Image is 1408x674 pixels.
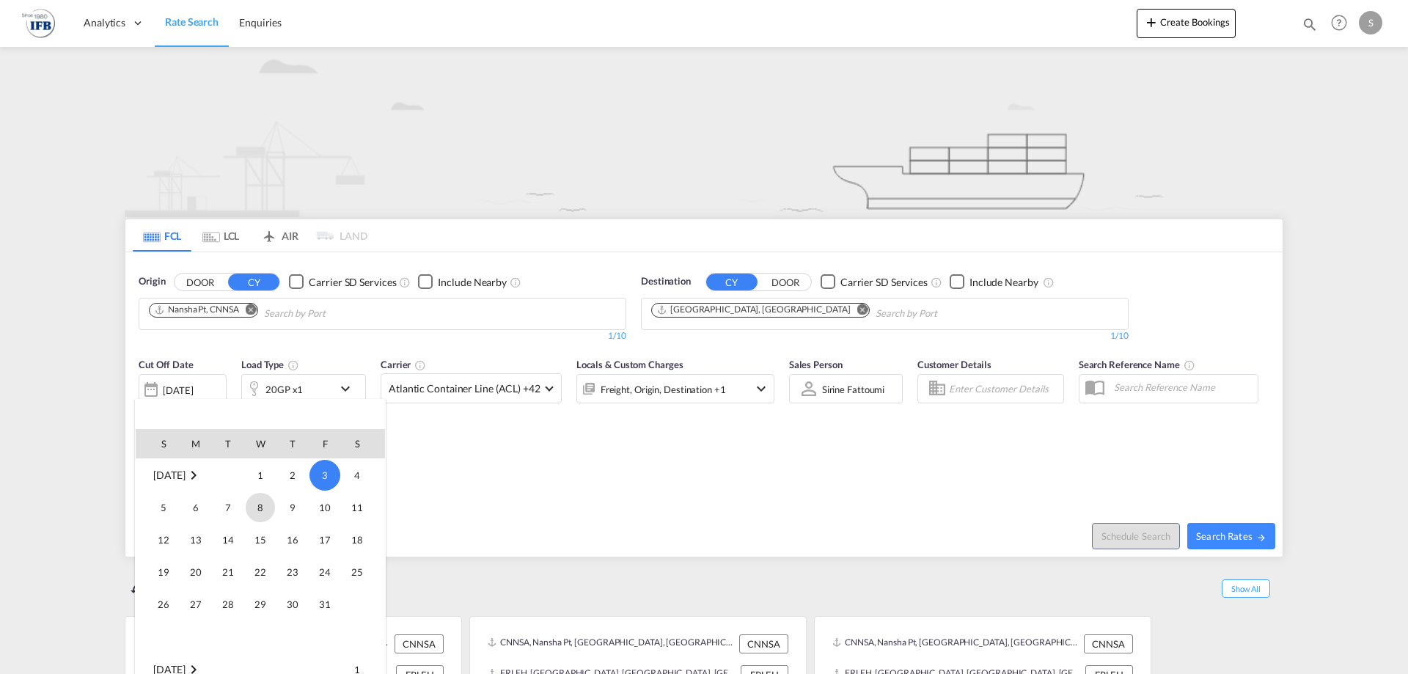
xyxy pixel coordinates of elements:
td: Friday October 24 2025 [309,556,341,588]
td: Monday October 13 2025 [180,524,212,556]
td: Monday October 27 2025 [180,588,212,620]
td: Wednesday October 8 2025 [244,491,276,524]
span: 3 [309,460,340,491]
td: Sunday October 12 2025 [136,524,180,556]
th: M [180,429,212,458]
td: Wednesday October 22 2025 [244,556,276,588]
td: Tuesday October 21 2025 [212,556,244,588]
td: Tuesday October 28 2025 [212,588,244,620]
td: Saturday October 11 2025 [341,491,385,524]
td: Wednesday October 29 2025 [244,588,276,620]
span: 18 [342,525,372,554]
span: 23 [278,557,307,587]
tr: Week 4 [136,556,385,588]
span: 7 [213,493,243,522]
span: 14 [213,525,243,554]
span: 21 [213,557,243,587]
span: 17 [310,525,340,554]
span: 30 [278,590,307,619]
td: Thursday October 16 2025 [276,524,309,556]
span: 4 [342,461,372,490]
td: Monday October 6 2025 [180,491,212,524]
th: F [309,429,341,458]
span: 9 [278,493,307,522]
th: S [341,429,385,458]
span: 26 [149,590,178,619]
span: 27 [181,590,210,619]
span: 31 [310,590,340,619]
th: S [136,429,180,458]
td: Thursday October 2 2025 [276,458,309,491]
th: T [276,429,309,458]
span: 2 [278,461,307,490]
tr: Week 3 [136,524,385,556]
span: 12 [149,525,178,554]
span: 24 [310,557,340,587]
td: Sunday October 26 2025 [136,588,180,620]
span: 20 [181,557,210,587]
th: W [244,429,276,458]
td: Wednesday October 1 2025 [244,458,276,491]
span: 8 [246,493,275,522]
td: Sunday October 5 2025 [136,491,180,524]
td: Sunday October 19 2025 [136,556,180,588]
span: 11 [342,493,372,522]
td: Thursday October 30 2025 [276,588,309,620]
span: [DATE] [153,469,185,481]
tr: Week undefined [136,620,385,653]
td: Tuesday October 7 2025 [212,491,244,524]
td: Friday October 10 2025 [309,491,341,524]
tr: Week 5 [136,588,385,620]
th: T [212,429,244,458]
span: 29 [246,590,275,619]
td: Tuesday October 14 2025 [212,524,244,556]
td: Friday October 17 2025 [309,524,341,556]
tr: Week 1 [136,458,385,491]
td: Wednesday October 15 2025 [244,524,276,556]
span: 16 [278,525,307,554]
span: 15 [246,525,275,554]
td: Monday October 20 2025 [180,556,212,588]
span: 1 [246,461,275,490]
span: 19 [149,557,178,587]
td: Saturday October 25 2025 [341,556,385,588]
td: Thursday October 9 2025 [276,491,309,524]
tr: Week 2 [136,491,385,524]
span: 25 [342,557,372,587]
span: 22 [246,557,275,587]
span: 28 [213,590,243,619]
td: Friday October 3 2025 [309,458,341,491]
td: Thursday October 23 2025 [276,556,309,588]
td: Friday October 31 2025 [309,588,341,620]
td: October 2025 [136,458,244,491]
td: Saturday October 18 2025 [341,524,385,556]
span: 10 [310,493,340,522]
span: 6 [181,493,210,522]
span: 5 [149,493,178,522]
td: Saturday October 4 2025 [341,458,385,491]
span: 13 [181,525,210,554]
